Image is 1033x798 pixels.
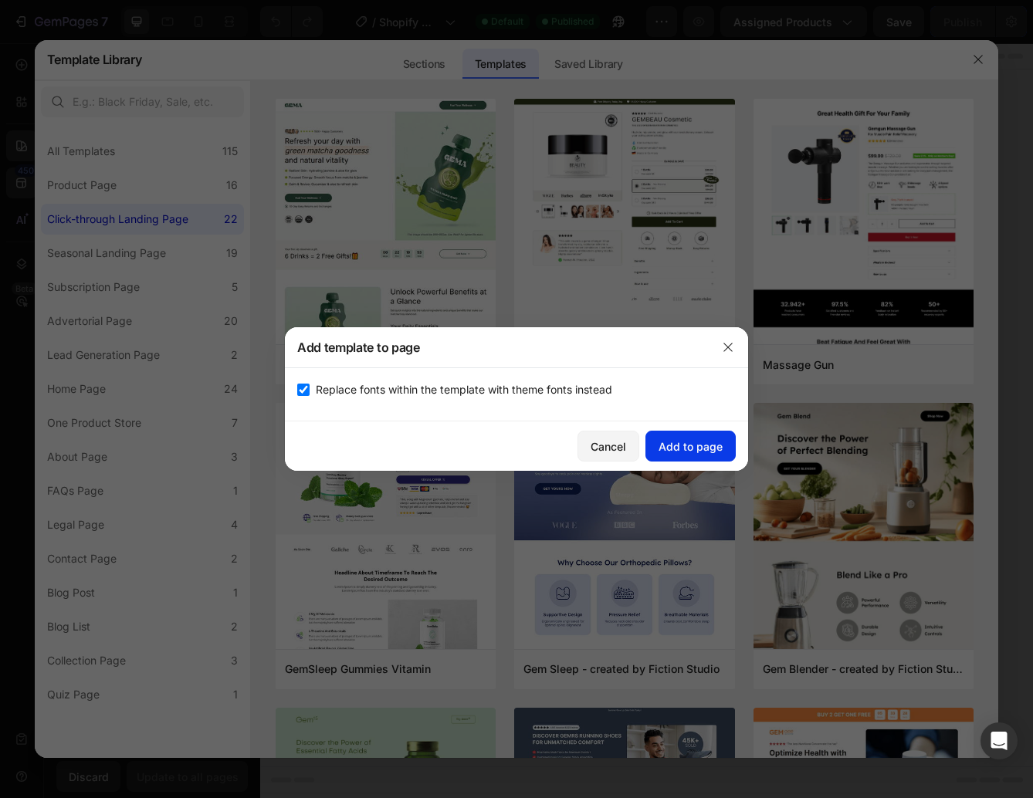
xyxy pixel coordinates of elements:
[351,487,457,518] button: Add sections
[316,380,612,399] span: Replace fonts within the template with theme fonts instead
[591,438,626,455] div: Cancel
[370,456,557,475] div: Start with Sections from sidebar
[297,338,420,357] h3: Add template to page
[659,438,723,455] div: Add to page
[981,722,1018,759] div: Open Intercom Messenger
[577,431,639,462] button: Cancel
[645,431,736,462] button: Add to page
[360,573,567,586] div: Start with Generating from URL or image
[466,487,575,518] button: Add elements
